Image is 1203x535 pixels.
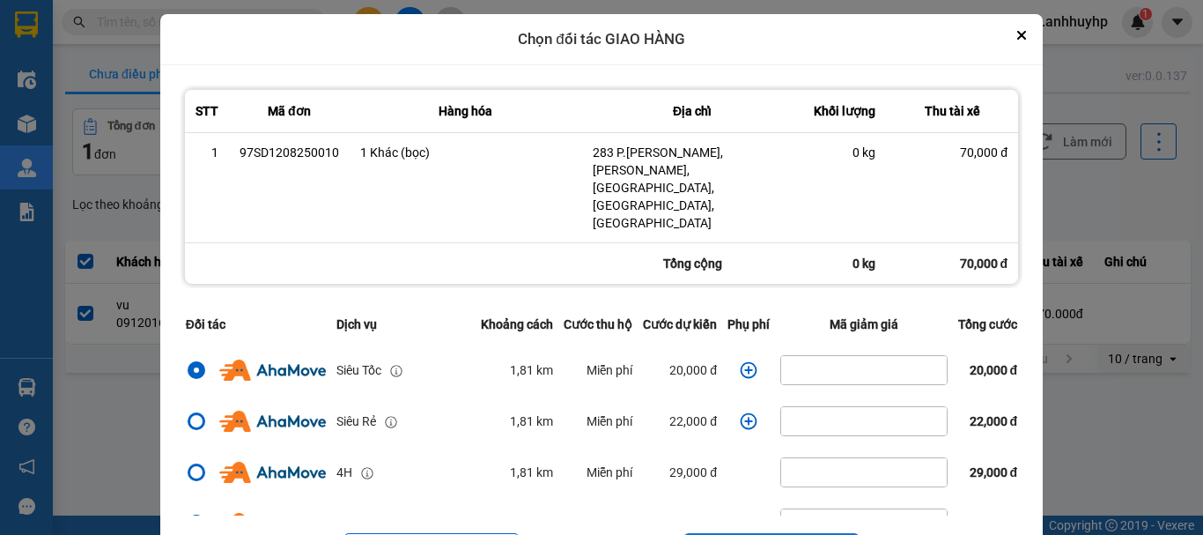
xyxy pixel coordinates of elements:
td: 1,81 km [476,345,558,396]
th: Cước thu hộ [558,304,638,345]
img: Ahamove [219,411,326,432]
th: Cước dự kiến [638,304,722,345]
th: Đối tác [181,304,331,345]
td: 1,81 km [476,396,558,447]
th: Mã giảm giá [775,304,953,345]
div: Chọn đối tác GIAO HÀNG [160,14,1043,65]
div: 70,000 đ [886,243,1018,284]
div: 97SD1208250010 [240,144,339,161]
td: Miễn phí [558,345,638,396]
div: 1 [196,144,218,161]
div: 4H [336,463,352,482]
div: Hàng hóa [360,100,572,122]
th: Tổng cước [953,304,1022,345]
div: STT [196,100,218,122]
div: 283 P.[PERSON_NAME], [PERSON_NAME], [GEOGRAPHIC_DATA], [GEOGRAPHIC_DATA], [GEOGRAPHIC_DATA] [593,144,792,232]
td: Miễn phí [558,447,638,498]
div: Khối lượng [813,100,875,122]
div: 2H [336,514,352,533]
th: Phụ phí [722,304,775,345]
span: 22,000 đ [970,414,1018,428]
th: Dịch vụ [331,304,476,345]
div: Siêu Tốc [336,360,381,380]
th: Khoảng cách [476,304,558,345]
td: 20,000 đ [638,345,722,396]
div: Siêu Rẻ [336,412,376,431]
button: Close [1011,25,1032,46]
img: Ahamove [219,462,326,483]
div: Thu tài xế [897,100,1007,122]
div: Mã đơn [240,100,339,122]
td: 22,000 đ [638,396,722,447]
td: Miễn phí [558,396,638,447]
img: Ahamove [219,513,326,534]
span: 29,000 đ [970,465,1018,479]
td: 29,000 đ [638,447,722,498]
td: 1,81 km [476,447,558,498]
div: 70,000 đ [897,144,1007,161]
div: 1 Khác (bọc) [360,144,572,161]
span: 20,000 đ [970,363,1018,377]
img: Ahamove [219,360,326,381]
div: 0 kg [813,144,875,161]
div: Tổng cộng [582,243,802,284]
div: Địa chỉ [593,100,792,122]
div: 0 kg [802,243,886,284]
